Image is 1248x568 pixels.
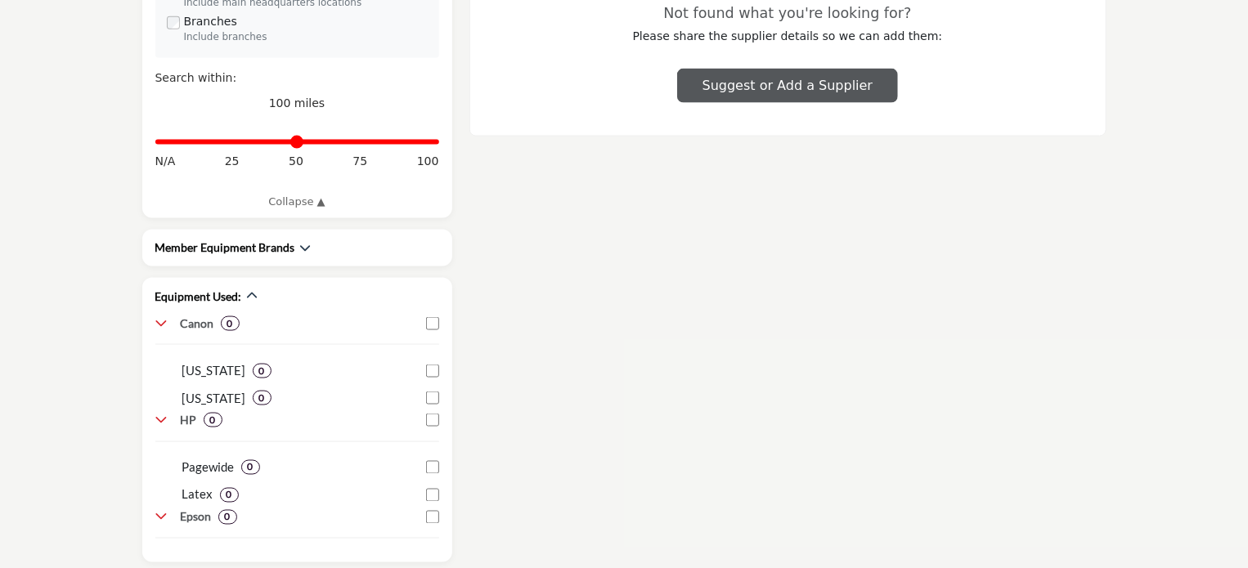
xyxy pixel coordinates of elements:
[182,458,235,477] p: Pagewide
[259,365,265,377] b: 0
[221,316,240,331] div: 0 Results For Canon
[181,412,197,428] h3: HP
[181,315,214,332] h3: Canon
[155,288,242,305] h2: Equipment Used:
[241,460,260,475] div: 0 Results For Pagewide
[225,153,240,170] span: 25
[248,462,254,473] b: 0
[182,361,246,380] p: Colorado
[225,512,231,523] b: 0
[204,413,222,427] div: 0 Results For HP
[227,490,232,501] b: 0
[426,489,439,502] input: Latex checkbox
[503,5,1073,22] h3: Not found what you're looking for?
[426,317,439,330] input: Canon checkbox
[289,153,303,170] span: 50
[155,153,176,170] span: N/A
[155,194,439,210] a: Collapse ▲
[269,96,325,110] span: 100 miles
[417,153,439,170] span: 100
[426,391,439,405] input: Arizona checkbox
[227,318,233,329] b: 0
[181,509,212,526] h3: Epson
[155,69,439,87] div: Search within:
[155,239,295,256] h2: Member Equipment Brands
[218,510,237,525] div: 0 Results For Epson
[182,485,213,504] p: Latex
[210,414,216,426] b: 0
[182,389,246,408] p: Arizona
[220,488,239,503] div: 0 Results For Latex
[253,391,272,405] div: 0 Results For Arizona
[633,29,943,42] span: Please share the supplier details so we can add them:
[259,392,265,404] b: 0
[426,414,439,427] input: HP checkbox
[184,13,237,30] label: Branches
[253,364,272,378] div: 0 Results For Colorado
[184,30,428,45] div: Include branches
[426,511,439,524] input: Epson checkbox
[426,365,439,378] input: Colorado checkbox
[703,78,873,93] span: Suggest or Add a Supplier
[677,69,898,103] button: Suggest or Add a Supplier
[426,461,439,474] input: Pagewide checkbox
[352,153,367,170] span: 75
